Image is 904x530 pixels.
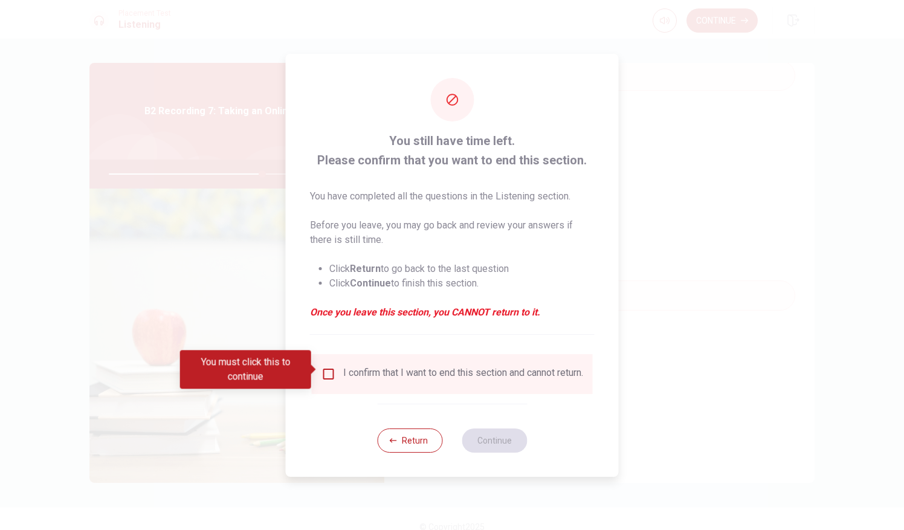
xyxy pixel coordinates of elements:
strong: Return [350,263,381,274]
strong: Continue [350,277,391,289]
li: Click to finish this section. [329,276,595,291]
p: You have completed all the questions in the Listening section. [310,189,595,204]
li: Click to go back to the last question [329,262,595,276]
span: You must click this to continue [321,367,336,381]
button: Continue [462,428,527,453]
p: Before you leave, you may go back and review your answers if there is still time. [310,218,595,247]
button: Return [377,428,442,453]
div: You must click this to continue [180,350,311,389]
div: I confirm that I want to end this section and cannot return. [343,367,583,381]
em: Once you leave this section, you CANNOT return to it. [310,305,595,320]
span: You still have time left. Please confirm that you want to end this section. [310,131,595,170]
